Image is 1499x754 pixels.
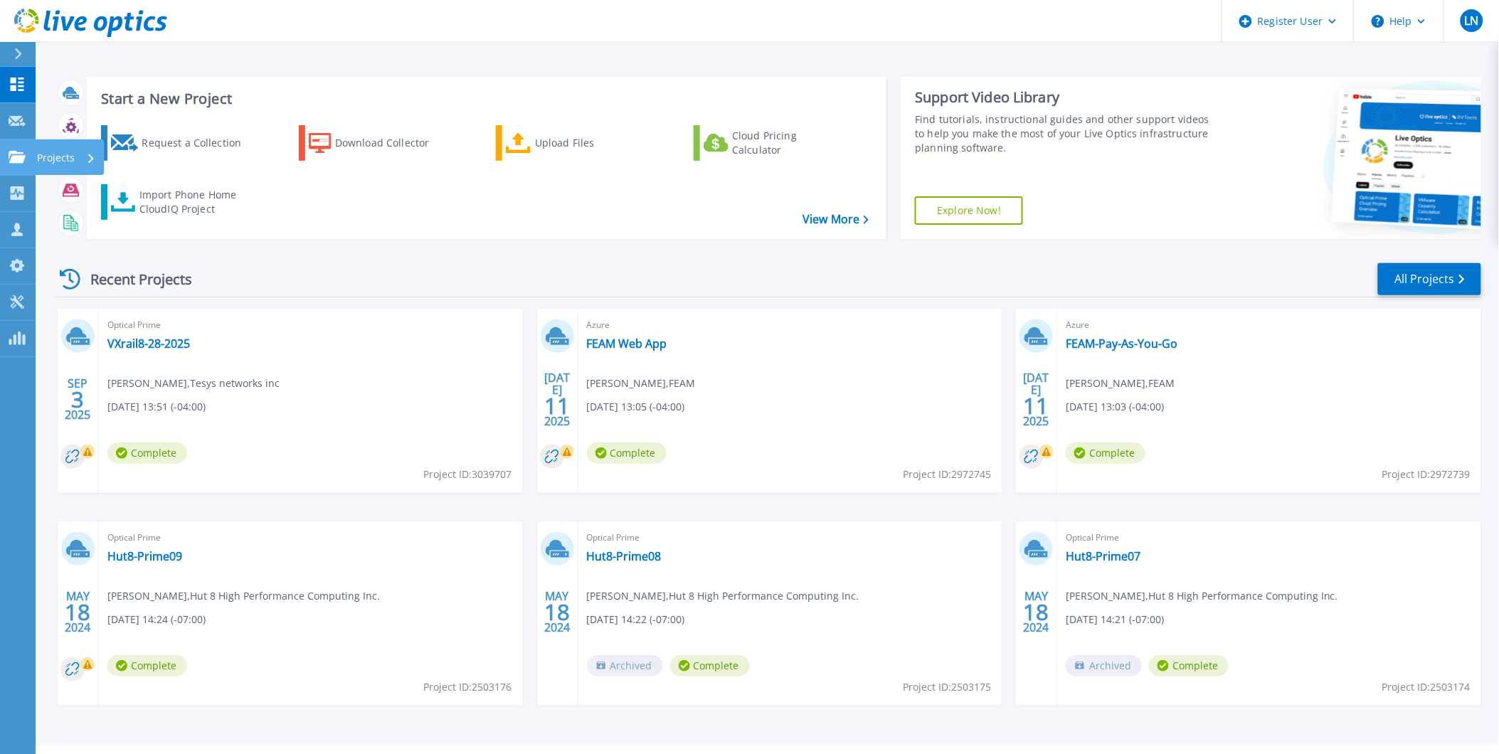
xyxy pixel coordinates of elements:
[587,530,994,546] span: Optical Prime
[1464,15,1478,26] span: LN
[587,442,667,464] span: Complete
[1024,400,1049,412] span: 11
[1066,376,1175,391] span: [PERSON_NAME] , FEAM
[107,588,380,604] span: [PERSON_NAME] , Hut 8 High Performance Computing Inc.
[1066,549,1140,563] a: Hut8-Prime07
[107,655,187,676] span: Complete
[544,606,570,618] span: 18
[587,655,663,676] span: Archived
[107,399,206,415] span: [DATE] 13:51 (-04:00)
[71,393,84,405] span: 3
[587,399,685,415] span: [DATE] 13:05 (-04:00)
[544,400,570,412] span: 11
[1378,263,1481,295] a: All Projects
[37,139,75,176] p: Projects
[1066,612,1164,627] span: [DATE] 14:21 (-07:00)
[1382,679,1471,695] span: Project ID: 2503174
[139,188,250,216] div: Import Phone Home CloudIQ Project
[915,112,1212,155] div: Find tutorials, instructional guides and other support videos to help you make the most of your L...
[1024,606,1049,618] span: 18
[1066,442,1145,464] span: Complete
[903,679,991,695] span: Project ID: 2503175
[496,125,655,161] a: Upload Files
[142,129,255,157] div: Request a Collection
[107,442,187,464] span: Complete
[1066,317,1473,333] span: Azure
[803,213,869,226] a: View More
[335,129,449,157] div: Download Collector
[1066,530,1473,546] span: Optical Prime
[101,91,869,107] h3: Start a New Project
[107,317,514,333] span: Optical Prime
[64,373,91,425] div: SEP 2025
[670,655,750,676] span: Complete
[65,606,90,618] span: 18
[915,88,1212,107] div: Support Video Library
[299,125,457,161] a: Download Collector
[1066,336,1177,351] a: FEAM-Pay-As-You-Go
[424,679,512,695] span: Project ID: 2503176
[424,467,512,482] span: Project ID: 3039707
[1066,655,1142,676] span: Archived
[587,336,667,351] a: FEAM Web App
[903,467,991,482] span: Project ID: 2972745
[587,588,859,604] span: [PERSON_NAME] , Hut 8 High Performance Computing Inc.
[535,129,649,157] div: Upload Files
[732,129,846,157] div: Cloud Pricing Calculator
[107,530,514,546] span: Optical Prime
[107,549,182,563] a: Hut8-Prime09
[107,336,190,351] a: VXrail8-28-2025
[1023,586,1050,638] div: MAY 2024
[1023,373,1050,425] div: [DATE] 2025
[107,612,206,627] span: [DATE] 14:24 (-07:00)
[1066,399,1164,415] span: [DATE] 13:03 (-04:00)
[915,196,1023,225] a: Explore Now!
[1066,588,1338,604] span: [PERSON_NAME] , Hut 8 High Performance Computing Inc.
[587,549,662,563] a: Hut8-Prime08
[64,586,91,638] div: MAY 2024
[544,586,571,638] div: MAY 2024
[587,376,696,391] span: [PERSON_NAME] , FEAM
[1382,467,1471,482] span: Project ID: 2972739
[101,125,260,161] a: Request a Collection
[55,262,211,297] div: Recent Projects
[694,125,852,161] a: Cloud Pricing Calculator
[107,376,280,391] span: [PERSON_NAME] , Tesys networks inc
[544,373,571,425] div: [DATE] 2025
[1149,655,1229,676] span: Complete
[587,317,994,333] span: Azure
[587,612,685,627] span: [DATE] 14:22 (-07:00)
